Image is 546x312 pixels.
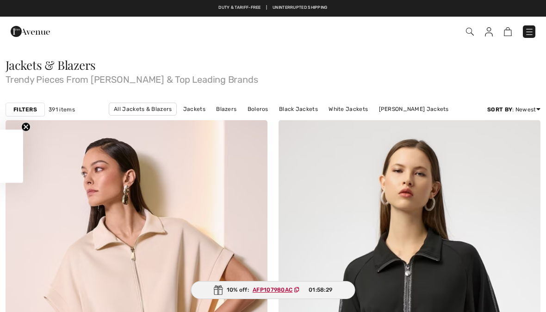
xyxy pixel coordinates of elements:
[21,122,31,131] button: Close teaser
[214,285,223,295] img: Gift.svg
[525,27,534,37] img: Menu
[13,105,37,114] strong: Filters
[274,103,323,115] a: Black Jackets
[324,103,372,115] a: White Jackets
[191,281,355,299] div: 10% off:
[487,106,512,113] strong: Sort By
[6,71,540,84] span: Trendy Pieces From [PERSON_NAME] & Top Leading Brands
[287,116,332,128] a: Blue Jackets
[11,22,50,41] img: 1ère Avenue
[11,26,50,35] a: 1ère Avenue
[179,103,210,115] a: Jackets
[211,103,241,115] a: Blazers
[466,28,474,36] img: Search
[309,286,332,294] span: 01:58:29
[243,103,273,115] a: Boleros
[374,103,453,115] a: [PERSON_NAME] Jackets
[487,105,540,114] div: : Newest
[253,287,292,293] ins: AFP107980AC
[230,116,285,128] a: [PERSON_NAME]
[49,105,75,114] span: 391 items
[6,57,96,73] span: Jackets & Blazers
[485,27,493,37] img: My Info
[109,103,177,116] a: All Jackets & Blazers
[504,27,512,36] img: Shopping Bag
